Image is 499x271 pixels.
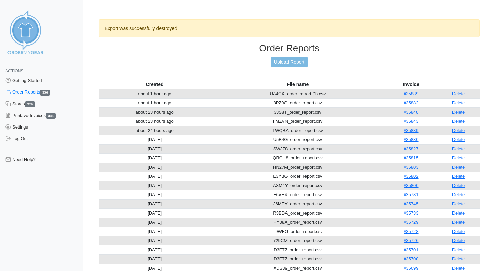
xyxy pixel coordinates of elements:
a: #35699 [404,266,418,271]
td: TWQBA_order_report.csv [210,126,385,135]
td: HN27M_order_report.csv [210,163,385,172]
td: AXM4Y_order_report.csv [210,181,385,190]
a: #35728 [404,229,418,234]
span: 326 [25,101,35,107]
a: #35839 [404,128,418,133]
td: [DATE] [99,190,210,199]
td: [DATE] [99,208,210,218]
a: #35803 [404,165,418,170]
a: Delete [452,247,465,252]
a: Delete [452,109,465,115]
a: Delete [452,256,465,261]
a: #35726 [404,238,418,243]
td: about 23 hours ago [99,117,210,126]
h3: Order Reports [99,43,480,54]
a: Delete [452,238,465,243]
td: about 24 hours ago [99,126,210,135]
td: [DATE] [99,218,210,227]
a: Delete [452,220,465,225]
td: SWJZ8_order_report.csv [210,144,385,153]
td: [DATE] [99,163,210,172]
th: File name [210,80,385,89]
th: Created [99,80,210,89]
a: #35729 [404,220,418,225]
td: [DATE] [99,254,210,264]
a: Delete [452,210,465,216]
a: #35815 [404,155,418,160]
a: Delete [452,229,465,234]
td: 33S8T_order_report.csv [210,107,385,117]
td: R3BDA_order_report.csv [210,208,385,218]
td: FMZVN_order_report.csv [210,117,385,126]
th: Invoice [385,80,437,89]
td: [DATE] [99,172,210,181]
td: [DATE] [99,227,210,236]
a: Upload Report [271,57,308,67]
a: #35800 [404,183,418,188]
td: E3YBG_order_report.csv [210,172,385,181]
a: Delete [452,128,465,133]
td: T9WFG_order_report.csv [210,227,385,236]
a: Delete [452,137,465,142]
td: about 23 hours ago [99,107,210,117]
td: UA4CX_order_report (1).csv [210,89,385,99]
a: #35745 [404,201,418,206]
a: #35802 [404,174,418,179]
td: about 1 hour ago [99,98,210,107]
a: Delete [452,174,465,179]
a: Delete [452,183,465,188]
a: #35700 [404,256,418,261]
td: [DATE] [99,181,210,190]
a: #35882 [404,100,418,105]
td: HY38X_order_report.csv [210,218,385,227]
td: D3FT7_order_report.csv [210,245,385,254]
td: QRCU8_order_report.csv [210,153,385,163]
td: J6MEY_order_report.csv [210,199,385,208]
a: Delete [452,192,465,197]
span: 336 [40,90,50,96]
a: Delete [452,165,465,170]
a: Delete [452,201,465,206]
td: F6VEX_order_report.csv [210,190,385,199]
td: [DATE] [99,245,210,254]
a: #35733 [404,210,418,216]
td: D3FT7_order_report.csv [210,254,385,264]
td: [DATE] [99,144,210,153]
span: 336 [46,113,56,119]
a: Delete [452,155,465,160]
td: 8PZ9G_order_report.csv [210,98,385,107]
a: #35781 [404,192,418,197]
td: [DATE] [99,135,210,144]
a: #35889 [404,91,418,96]
a: Delete [452,266,465,271]
td: U5B4G_order_report.csv [210,135,385,144]
td: [DATE] [99,199,210,208]
span: Actions [5,69,23,73]
td: about 1 hour ago [99,89,210,99]
td: 729CM_order_report.csv [210,236,385,245]
a: #35827 [404,146,418,151]
a: #35843 [404,119,418,124]
a: #35848 [404,109,418,115]
a: Delete [452,146,465,151]
a: Delete [452,91,465,96]
div: Export was successfully destroyed. [99,19,480,37]
td: [DATE] [99,236,210,245]
td: [DATE] [99,153,210,163]
a: Delete [452,119,465,124]
a: Delete [452,100,465,105]
a: #35701 [404,247,418,252]
a: #35830 [404,137,418,142]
